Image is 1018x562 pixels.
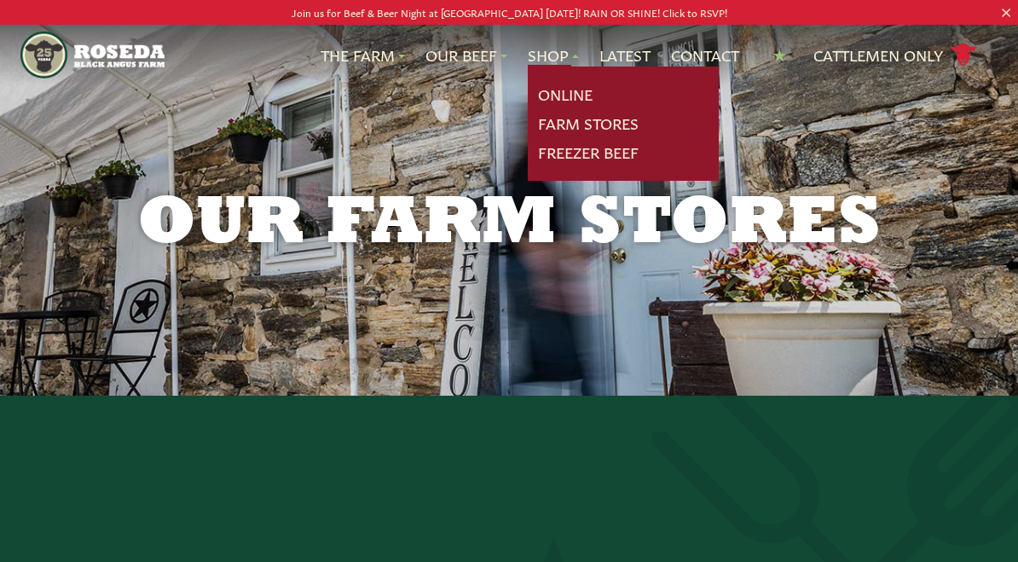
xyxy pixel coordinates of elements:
[20,32,165,78] img: https://roseda.com/wp-content/uploads/2021/05/roseda-25-header.png
[671,44,739,67] a: Contact
[538,142,639,164] a: Freezer Beef
[72,191,946,259] h1: Our Farm Stores
[538,113,639,135] a: Farm Stores
[538,84,593,106] a: Online
[20,25,998,85] nav: Main Navigation
[51,3,968,21] p: Join us for Beef & Beer Night at [GEOGRAPHIC_DATA] [DATE]! RAIN OR SHINE! Click to RSVP!
[599,44,651,67] a: Latest
[528,44,579,67] a: Shop
[813,40,977,70] a: Cattlemen Only
[321,44,405,67] a: The Farm
[425,44,507,67] a: Our Beef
